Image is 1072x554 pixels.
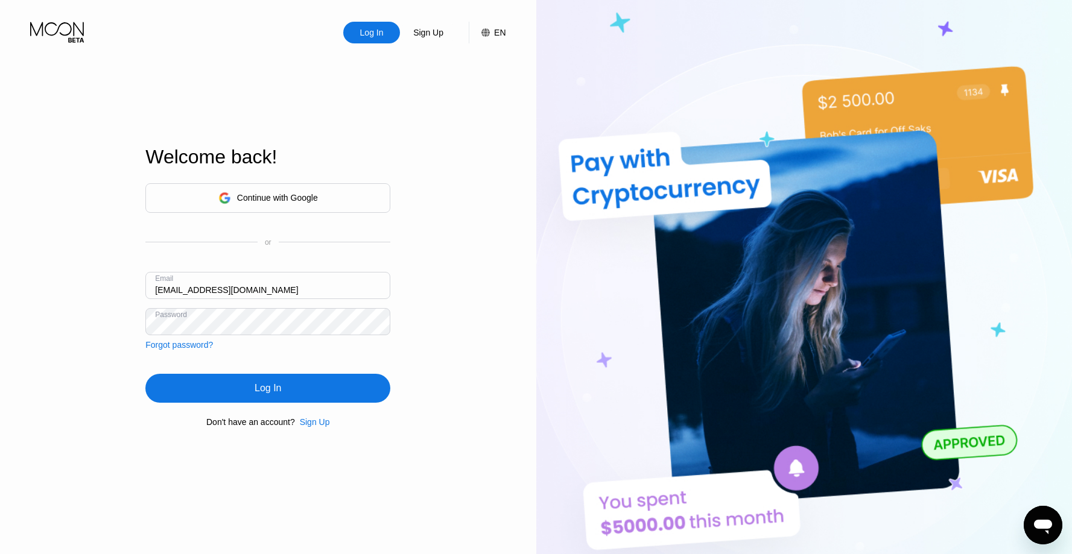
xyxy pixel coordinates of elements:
div: Sign Up [400,22,457,43]
div: Log In [343,22,400,43]
div: Forgot password? [145,340,213,350]
div: Welcome back! [145,146,390,168]
div: or [265,238,271,247]
div: Email [155,274,173,283]
div: Password [155,310,187,319]
div: EN [469,22,506,43]
div: Continue with Google [237,193,318,203]
div: Sign Up [412,27,445,39]
div: Sign Up [300,417,330,427]
iframe: Button to launch messaging window [1024,506,1062,544]
div: Log In [145,374,390,403]
div: Log In [255,382,281,394]
div: Don't have an account? [206,417,295,427]
div: Log In [359,27,385,39]
div: Sign Up [295,417,330,427]
div: Continue with Google [145,183,390,213]
div: EN [494,28,506,37]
